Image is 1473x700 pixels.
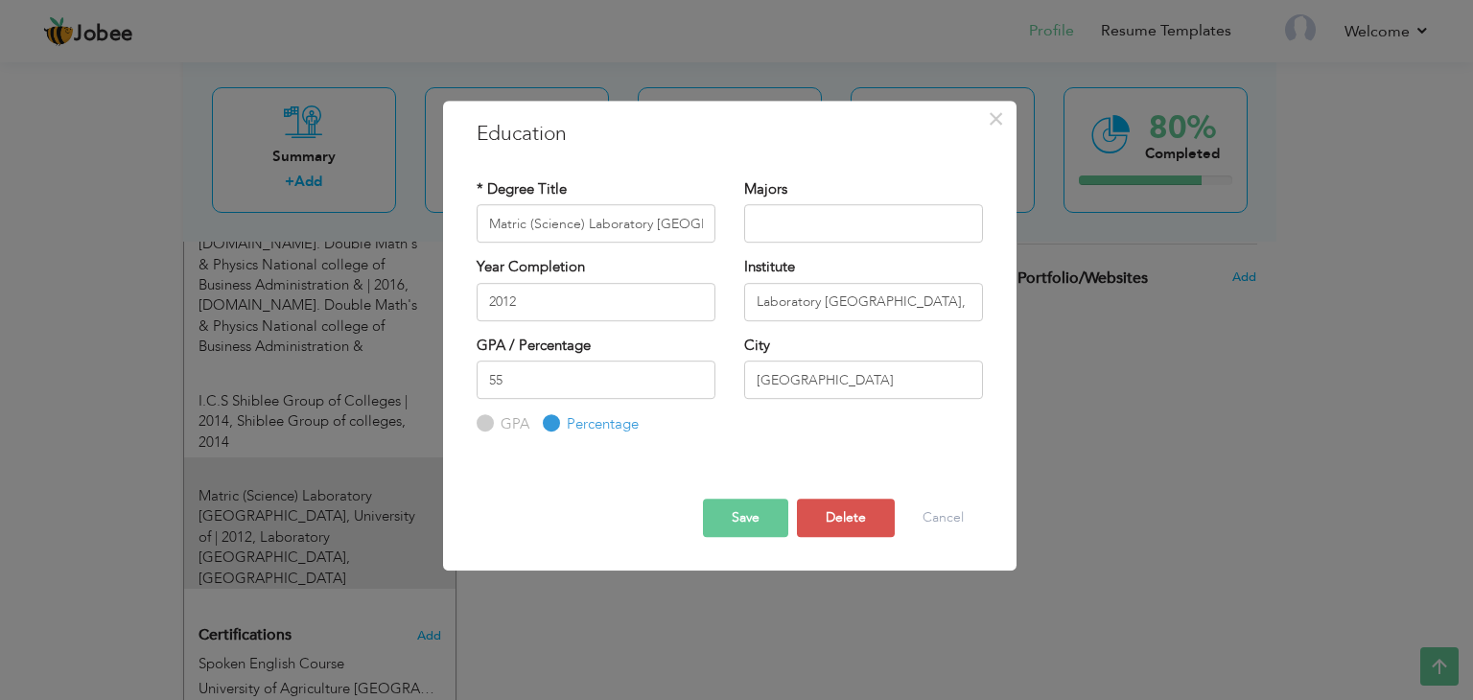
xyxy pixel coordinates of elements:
[744,336,770,356] label: City
[496,414,529,434] label: GPA
[477,336,591,356] label: GPA / Percentage
[562,414,639,434] label: Percentage
[903,499,983,537] button: Cancel
[199,56,441,590] div: Add your educational degree.
[477,257,585,277] label: Year Completion
[703,499,788,537] button: Save
[981,104,1012,134] button: Close
[477,120,983,149] h3: Education
[797,499,895,537] button: Delete
[744,179,787,199] label: Majors
[477,179,567,199] label: * Degree Title
[744,257,795,277] label: Institute
[988,102,1004,136] span: ×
